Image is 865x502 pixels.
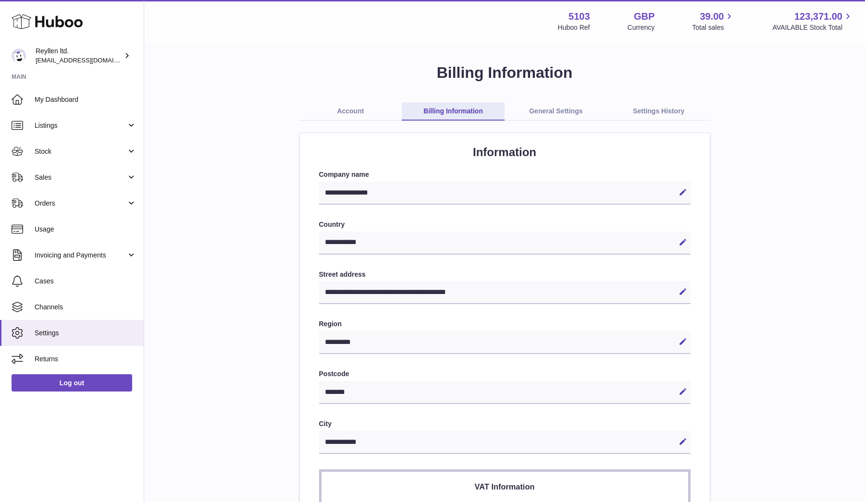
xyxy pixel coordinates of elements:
[36,56,141,64] span: [EMAIL_ADDRESS][DOMAIN_NAME]
[35,121,126,130] span: Listings
[505,102,607,121] a: General Settings
[35,199,126,208] span: Orders
[36,47,122,65] div: Reyllen ltd.
[692,10,735,32] a: 39.00 Total sales
[160,62,850,83] h1: Billing Information
[700,10,724,23] span: 39.00
[568,10,590,23] strong: 5103
[692,23,735,32] span: Total sales
[319,270,691,279] label: Street address
[331,481,679,492] h3: VAT Information
[634,10,655,23] strong: GBP
[628,23,655,32] div: Currency
[35,225,136,234] span: Usage
[319,145,691,160] h2: Information
[35,277,136,286] span: Cases
[319,319,691,329] label: Region
[794,10,842,23] span: 123,371.00
[607,102,710,121] a: Settings History
[35,95,136,104] span: My Dashboard
[35,355,136,364] span: Returns
[35,329,136,338] span: Settings
[319,170,691,179] label: Company name
[35,303,136,312] span: Channels
[299,102,402,121] a: Account
[772,10,853,32] a: 123,371.00 AVAILABLE Stock Total
[319,419,691,429] label: City
[558,23,590,32] div: Huboo Ref
[35,173,126,182] span: Sales
[772,23,853,32] span: AVAILABLE Stock Total
[319,369,691,379] label: Postcode
[319,220,691,229] label: Country
[402,102,505,121] a: Billing Information
[12,49,26,63] img: reyllen@reyllen.com
[35,251,126,260] span: Invoicing and Payments
[35,147,126,156] span: Stock
[12,374,132,392] a: Log out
